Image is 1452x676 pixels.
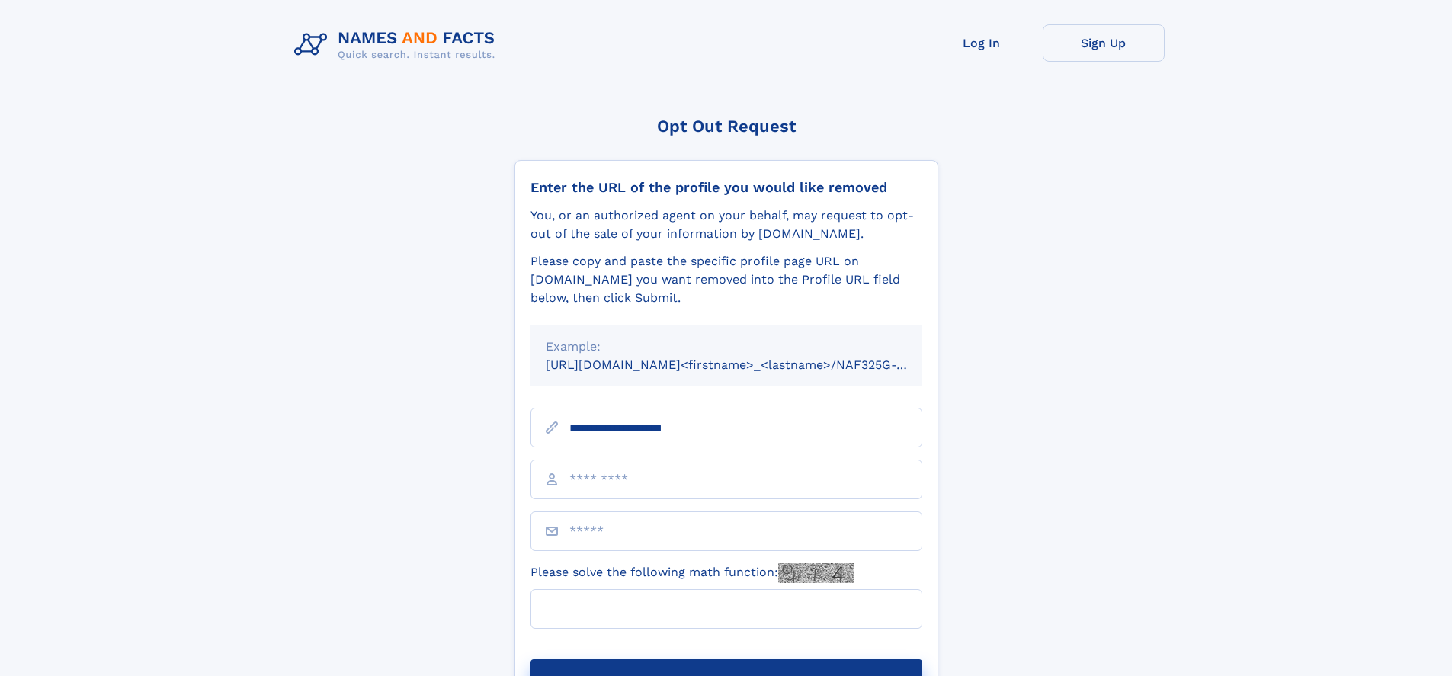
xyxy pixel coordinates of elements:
small: [URL][DOMAIN_NAME]<firstname>_<lastname>/NAF325G-xxxxxxxx [546,357,951,372]
div: Opt Out Request [514,117,938,136]
a: Sign Up [1043,24,1165,62]
div: Example: [546,338,907,356]
label: Please solve the following math function: [530,563,854,583]
a: Log In [921,24,1043,62]
img: Logo Names and Facts [288,24,508,66]
div: Please copy and paste the specific profile page URL on [DOMAIN_NAME] you want removed into the Pr... [530,252,922,307]
div: You, or an authorized agent on your behalf, may request to opt-out of the sale of your informatio... [530,207,922,243]
div: Enter the URL of the profile you would like removed [530,179,922,196]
